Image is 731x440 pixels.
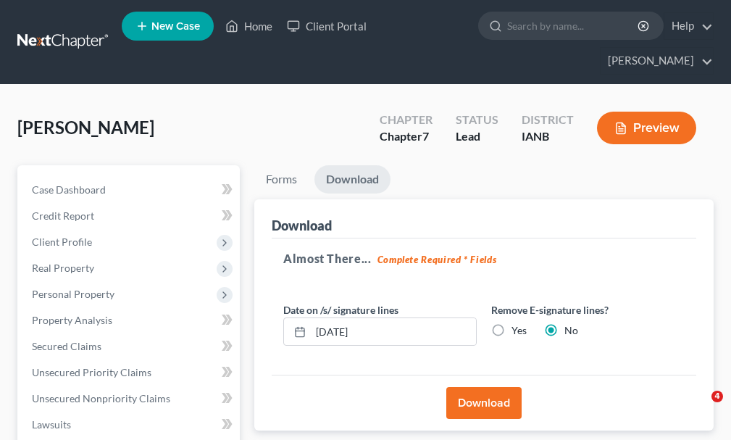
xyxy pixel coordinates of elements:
[20,386,240,412] a: Unsecured Nonpriority Claims
[218,13,280,39] a: Home
[507,12,640,39] input: Search by name...
[151,21,200,32] span: New Case
[20,412,240,438] a: Lawsuits
[564,323,578,338] label: No
[272,217,332,234] div: Download
[280,13,374,39] a: Client Portal
[491,302,685,317] label: Remove E-signature lines?
[446,387,522,419] button: Download
[17,117,154,138] span: [PERSON_NAME]
[32,340,101,352] span: Secured Claims
[32,236,92,248] span: Client Profile
[664,13,713,39] a: Help
[20,307,240,333] a: Property Analysis
[32,418,71,431] span: Lawsuits
[283,302,398,317] label: Date on /s/ signature lines
[32,262,94,274] span: Real Property
[711,391,723,402] span: 4
[380,112,433,128] div: Chapter
[20,360,240,386] a: Unsecured Priority Claims
[32,288,114,300] span: Personal Property
[32,314,112,326] span: Property Analysis
[314,165,390,194] a: Download
[597,112,696,144] button: Preview
[682,391,717,426] iframe: Intercom live chat
[456,112,498,128] div: Status
[20,177,240,203] a: Case Dashboard
[32,392,170,404] span: Unsecured Nonpriority Claims
[511,323,527,338] label: Yes
[32,209,94,222] span: Credit Report
[32,366,151,378] span: Unsecured Priority Claims
[380,128,433,145] div: Chapter
[522,128,574,145] div: IANB
[522,112,574,128] div: District
[32,183,106,196] span: Case Dashboard
[422,129,429,143] span: 7
[20,333,240,360] a: Secured Claims
[20,203,240,229] a: Credit Report
[283,250,685,267] h5: Almost There...
[456,128,498,145] div: Lead
[311,318,476,346] input: MM/DD/YYYY
[377,254,497,265] strong: Complete Required * Fields
[601,48,713,74] a: [PERSON_NAME]
[254,165,309,194] a: Forms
